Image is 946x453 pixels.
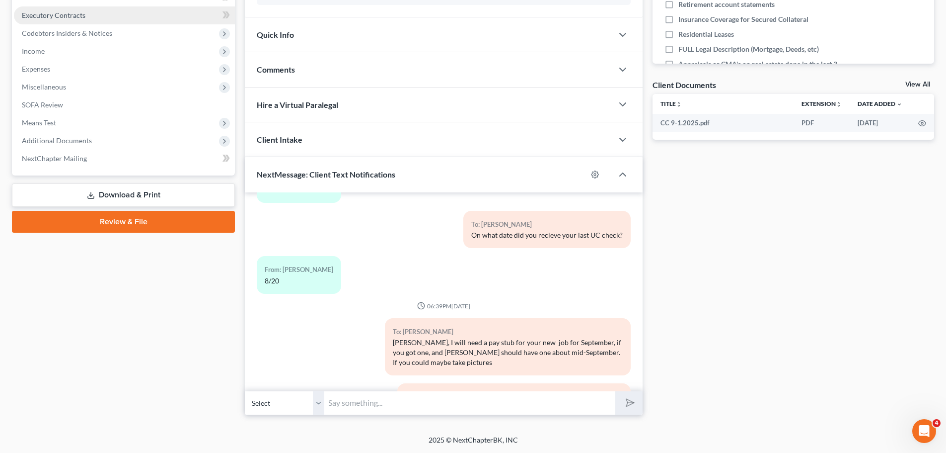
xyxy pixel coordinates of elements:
a: Date Added expand_more [858,100,902,107]
a: Download & Print [12,183,235,207]
div: [PERSON_NAME], I will need a pay stub for your new job for September, if you got one, and [PERSON... [393,338,623,367]
a: SOFA Review [14,96,235,114]
div: To: [PERSON_NAME] [471,219,623,230]
a: Extensionunfold_more [801,100,842,107]
a: Review & File [12,211,235,233]
a: Titleunfold_more [660,100,682,107]
span: NextChapter Mailing [22,154,87,163]
span: Residential Leases [678,29,734,39]
a: NextChapter Mailing [14,150,235,168]
i: expand_more [896,101,902,107]
span: FULL Legal Description (Mortgage, Deeds, etc) [678,44,819,54]
span: NextMessage: Client Text Notifications [257,170,395,179]
iframe: Intercom live chat [912,419,936,443]
div: 8/20 [265,276,333,286]
div: On what date did you recieve your last UC check? [471,230,623,240]
span: Means Test [22,118,56,127]
span: Insurance Coverage for Secured Collateral [678,14,808,24]
span: Codebtors Insiders & Notices [22,29,112,37]
div: To: [PERSON_NAME] [393,326,623,338]
span: Appraisals or CMA's on real estate done in the last 3 years OR required by attorney [678,59,855,79]
span: Quick Info [257,30,294,39]
a: Executory Contracts [14,6,235,24]
td: [DATE] [850,114,910,132]
span: Client Intake [257,135,302,144]
span: SOFA Review [22,100,63,109]
div: Client Documents [653,80,716,90]
span: Income [22,47,45,55]
span: Additional Documents [22,136,92,145]
span: Comments [257,65,295,74]
span: 4 [933,419,941,427]
input: Say something... [324,391,615,415]
span: Expenses [22,65,50,73]
div: 2025 © NextChapterBK, INC [190,435,756,453]
td: PDF [794,114,850,132]
i: unfold_more [676,101,682,107]
span: Hire a Virtual Paralegal [257,100,338,109]
span: Miscellaneous [22,83,66,91]
div: From: [PERSON_NAME] [265,264,333,275]
div: 06:39PM[DATE] [257,302,631,310]
a: View All [905,81,930,88]
td: CC 9-1.2025.pdf [653,114,794,132]
span: Executory Contracts [22,11,85,19]
i: unfold_more [836,101,842,107]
